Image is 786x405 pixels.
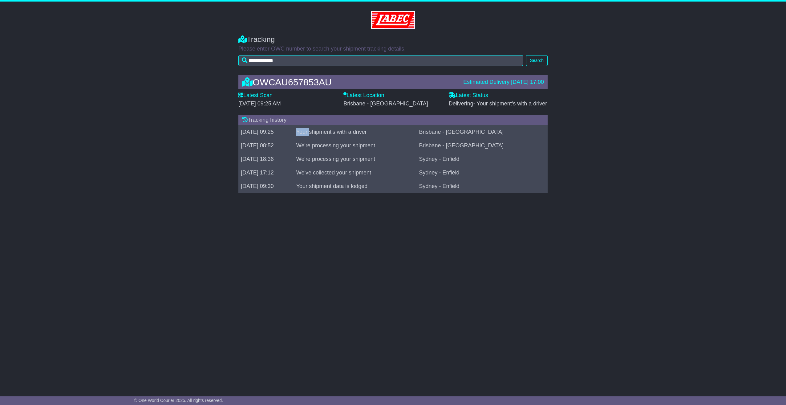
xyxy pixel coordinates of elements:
[294,153,417,166] td: We're processing your shipment
[417,180,548,193] td: Sydney - Enfield
[473,100,547,107] span: - Your shipment's with a driver
[238,100,281,107] span: [DATE] 09:25 AM
[238,139,294,153] td: [DATE] 08:52
[134,398,223,403] span: © One World Courier 2025. All rights reserved.
[238,35,548,44] div: Tracking
[417,125,548,139] td: Brisbane - [GEOGRAPHIC_DATA]
[238,46,548,52] p: Please enter OWC number to search your shipment tracking details.
[238,166,294,180] td: [DATE] 17:12
[449,100,547,107] span: Delivering
[238,92,273,99] label: Latest Scan
[417,166,548,180] td: Sydney - Enfield
[238,180,294,193] td: [DATE] 09:30
[294,139,417,153] td: We're processing your shipment
[294,180,417,193] td: Your shipment data is lodged
[526,55,548,66] button: Search
[294,125,417,139] td: Your shipment's with a driver
[238,125,294,139] td: [DATE] 09:25
[239,77,460,87] div: OWCAU657853AU
[238,115,548,125] div: Tracking history
[371,11,415,29] img: GetCustomerLogo
[463,79,544,86] div: Estimated Delivery [DATE] 17:00
[417,139,548,153] td: Brisbane - [GEOGRAPHIC_DATA]
[238,153,294,166] td: [DATE] 18:36
[343,92,384,99] label: Latest Location
[449,92,488,99] label: Latest Status
[417,153,548,166] td: Sydney - Enfield
[294,166,417,180] td: We've collected your shipment
[343,100,428,107] span: Brisbane - [GEOGRAPHIC_DATA]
